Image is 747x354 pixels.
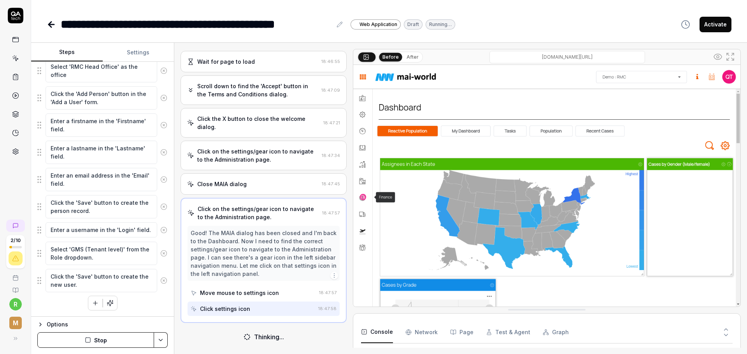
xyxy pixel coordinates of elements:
[157,63,170,78] button: Remove step
[37,113,168,137] div: Suggestions
[724,51,736,63] button: Open in full screen
[157,199,170,214] button: Remove step
[3,310,28,331] button: M
[37,195,168,219] div: Suggestions
[37,86,168,110] div: Suggestions
[323,120,340,126] time: 18:47:21
[37,269,168,293] div: Suggestions
[3,269,28,281] a: Book a call with us
[47,320,168,329] div: Options
[486,321,530,343] button: Test & Agent
[200,305,250,313] div: Click settings icon
[11,238,21,243] span: 2 / 10
[450,321,473,343] button: Page
[31,43,103,62] button: Steps
[319,290,337,295] time: 18:47:57
[157,90,170,106] button: Remove step
[321,87,340,93] time: 18:47:09
[322,181,340,187] time: 18:47:45
[351,19,401,30] a: Web Application
[676,17,695,32] button: View version history
[379,52,402,61] button: Before
[353,65,740,307] img: Screenshot
[322,210,340,216] time: 18:47:57
[426,19,455,30] div: Running…
[188,286,340,300] button: Move mouse to settings icon18:47:57
[197,58,255,66] div: Wait for page to load
[198,205,319,221] div: Click on the settings/gear icon to navigate to the Administration page.
[3,281,28,293] a: Documentation
[188,302,340,316] button: Click settings icon18:47:58
[200,289,279,297] div: Move mouse to settings icon
[37,332,154,348] button: Stop
[37,140,168,164] div: Suggestions
[191,229,337,278] div: Good! The MAIA dialog has been closed and I'm back to the Dashboard. Now I need to find the corre...
[157,172,170,187] button: Remove step
[361,321,393,343] button: Console
[37,167,168,192] div: Suggestions
[103,43,174,62] button: Settings
[403,53,422,61] button: After
[197,82,318,98] div: Scroll down to find the 'Accept' button in the Terms and Conditions dialog.
[37,320,168,329] button: Options
[543,321,569,343] button: Graph
[157,117,170,133] button: Remove step
[322,153,340,158] time: 18:47:34
[197,115,320,131] div: Click the X button to close the welcome dialog.
[37,222,168,238] div: Suggestions
[37,241,168,265] div: Suggestions
[197,147,319,164] div: Click on the settings/gear icon to navigate to the Administration page.
[157,222,170,238] button: Remove step
[712,51,724,63] button: Show all interative elements
[197,180,247,188] div: Close MAIA dialog
[318,306,337,311] time: 18:47:58
[321,59,340,64] time: 18:46:55
[6,220,25,232] a: New conversation
[405,321,438,343] button: Network
[254,332,284,342] div: Thinking...
[37,59,168,83] div: Suggestions
[700,17,731,32] button: Activate
[157,246,170,261] button: Remove step
[404,19,423,30] div: Draft
[9,317,22,329] span: M
[157,145,170,160] button: Remove step
[359,21,397,28] span: Web Application
[9,298,22,310] button: r
[157,273,170,288] button: Remove step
